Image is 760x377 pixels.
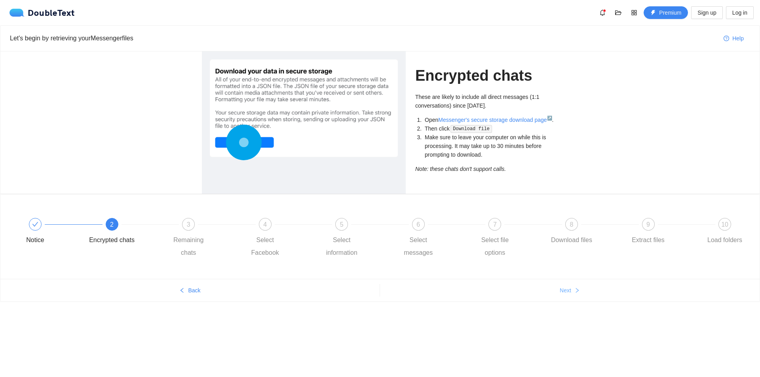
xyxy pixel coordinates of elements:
span: check [32,221,38,227]
div: Select Facebook [242,234,288,259]
span: 7 [493,221,497,228]
div: Extract files [632,234,665,246]
div: 10Load folders [702,218,748,246]
span: Next [560,286,571,295]
li: Then click [423,124,558,133]
div: Remaining chats [165,234,211,259]
div: Notice [12,218,89,246]
a: logoDoubleText [9,9,75,17]
button: Sign up [691,6,722,19]
span: 5 [340,221,344,228]
a: Messenger's secure storage download page↗ [438,117,552,123]
sup: ↗ [547,116,552,120]
div: DoubleText [9,9,75,17]
span: 8 [570,221,573,228]
div: 4Select Facebook [242,218,319,259]
button: appstore [628,6,640,19]
span: 6 [416,221,420,228]
button: thunderboltPremium [644,6,688,19]
span: Premium [659,8,681,17]
span: 9 [646,221,650,228]
span: Log in [732,8,747,17]
span: 2 [110,221,114,228]
span: thunderbolt [650,10,656,16]
div: Download files [551,234,592,246]
div: Let's begin by retrieving your Messenger files [10,33,717,43]
code: Download file [450,125,492,133]
div: Notice [26,234,44,246]
div: 9Extract files [625,218,702,246]
button: Log in [726,6,754,19]
span: Back [188,286,200,295]
button: folder-open [612,6,625,19]
button: Nextright [380,284,760,297]
div: 6Select messages [395,218,472,259]
p: These are likely to include all direct messages (1:1 conversations) since [DATE]. [415,93,558,110]
div: Encrypted chats [89,234,135,246]
div: 2Encrypted chats [89,218,166,246]
span: Sign up [697,8,716,17]
span: appstore [628,9,640,16]
div: Select file options [472,234,518,259]
span: left [179,288,185,294]
button: bell [596,6,609,19]
div: Select information [319,234,365,259]
div: Select messages [395,234,441,259]
button: question-circleHelp [717,32,750,45]
span: Help [732,34,744,43]
span: 4 [263,221,267,228]
div: Load folders [707,234,742,246]
button: leftBack [0,284,380,297]
div: 3Remaining chats [165,218,242,259]
li: Make sure to leave your computer on while this is processing. It may take up to 30 minutes before... [423,133,558,159]
span: 3 [187,221,190,228]
span: right [574,288,580,294]
i: Note: these chats don't support calls. [415,166,506,172]
img: logo [9,9,28,17]
h1: Encrypted chats [415,66,558,85]
span: folder-open [612,9,624,16]
span: 10 [721,221,728,228]
div: 7Select file options [472,218,549,259]
span: question-circle [724,36,729,42]
span: bell [597,9,608,16]
li: Open . [423,116,558,124]
div: 8Download files [549,218,625,246]
div: 5Select information [319,218,395,259]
